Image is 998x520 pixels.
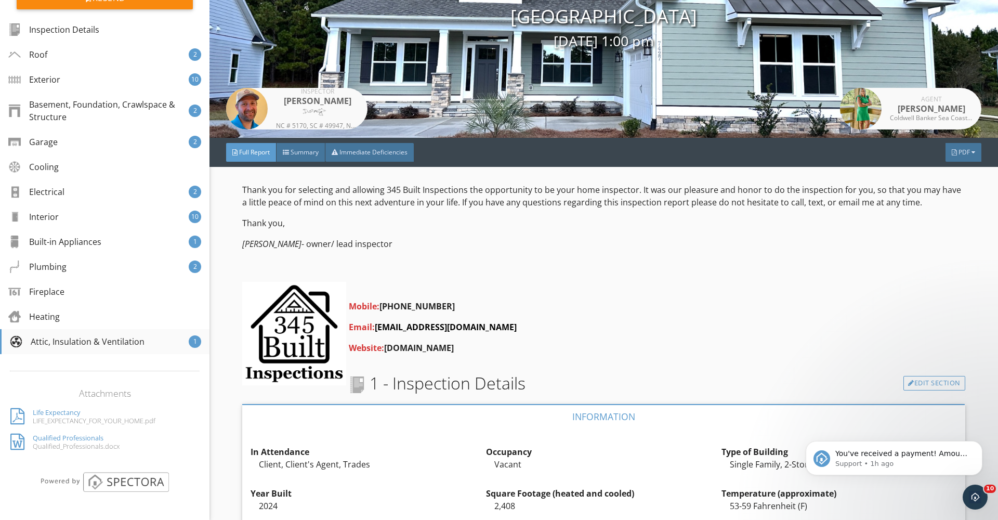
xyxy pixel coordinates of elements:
[10,335,145,348] div: Attic, Insulation & Ventilation
[38,472,170,492] img: powered_by_spectora_2.png
[8,310,60,323] div: Heating
[8,161,59,173] div: Cooling
[10,430,199,455] a: Qualified Professionals Qualified_Professionals.docx
[189,48,201,61] div: 2
[33,408,155,417] div: Life Expectancy
[963,485,988,510] iframe: Intercom live chat
[8,23,99,36] div: Inspection Details
[226,88,367,129] a: Inspector [PERSON_NAME] NC # 5170, SC # 49947, NACHI21101932
[33,442,120,450] div: Qualified_Professionals.docx
[8,73,60,86] div: Exterior
[303,107,333,120] img: signature.png
[239,148,270,157] span: Full Report
[251,458,486,471] div: Client, Client's Agent, Trades
[840,88,882,129] img: 20220624042400444018000000.jpg
[721,488,836,499] strong: Temperature (approximate)
[251,446,309,458] strong: In Attendance
[349,321,375,333] span: Email:
[226,88,268,129] img: img_0450_1.jpeg
[189,335,201,348] div: 1
[8,236,101,248] div: Built-in Appliances
[349,301,379,312] span: Mobile:
[242,238,301,250] em: [PERSON_NAME]
[10,404,199,430] a: Life Expectancy LIFE_EXPECTANCY_FOR_YOUR_HOME.pdf
[890,102,973,115] div: [PERSON_NAME]
[189,73,201,86] div: 10
[242,238,965,250] p: - owner/ lead inspector
[276,123,359,129] div: NC # 5170, SC # 49947, NACHI21101932
[349,342,384,354] span: Website:
[8,48,47,61] div: Roof
[349,342,454,354] strong: [DOMAIN_NAME]
[486,446,532,458] strong: Occupancy
[209,31,998,52] div: [DATE] 1:00 pm
[8,98,189,123] div: Basement, Foundation, Crawlspace & Structure
[189,211,201,223] div: 10
[486,488,634,499] strong: Square Footage (heated and cooled)
[189,186,201,198] div: 2
[33,417,155,425] div: LIFE_EXPECTANCY_FOR_YOUR_HOME.pdf
[242,282,346,385] img: Logo.jpg
[242,184,965,209] p: Thank you for selecting and allowing 345 Built Inspections the opportunity to be your home inspec...
[890,115,973,121] div: Coldwell Banker Sea Coast Advantage
[45,40,179,49] p: Message from Support, sent 1h ago
[753,500,807,512] span: Fahrenheit (F)
[189,136,201,148] div: 2
[8,186,64,198] div: Electrical
[8,136,58,148] div: Garage
[903,376,965,391] a: Edit Section
[486,500,721,512] div: 2,408
[890,96,973,102] div: Agent
[984,485,996,493] span: 10
[276,95,359,107] div: [PERSON_NAME]
[8,211,59,223] div: Interior
[45,30,179,152] span: You've received a payment! Amount $250.00 Fee $7.18 Net $242.82 Transaction # pi_3SC7gKK7snlDGpRF...
[276,88,359,95] div: Inspector
[349,301,455,312] strong: [PHONE_NUMBER]
[33,434,120,442] div: Qualified Professionals
[721,458,957,471] div: Single Family, 2-Story
[189,261,201,273] div: 2
[291,148,319,157] span: Summary
[8,285,64,298] div: Fireplace
[242,217,965,229] p: Thank you,
[721,446,788,458] strong: Type of Building
[721,500,957,512] div: 53-59
[251,488,292,499] strong: Year Built
[375,321,517,333] span: [EMAIL_ADDRESS][DOMAIN_NAME]
[486,458,721,471] div: Vacant
[339,148,408,157] span: Immediate Deficiencies
[251,500,486,512] div: 2024
[8,261,67,273] div: Plumbing
[189,105,201,117] div: 2
[790,419,998,492] iframe: Intercom notifications message
[349,371,526,396] span: 1 - Inspection Details
[189,236,201,248] div: 1
[958,148,970,157] span: PDF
